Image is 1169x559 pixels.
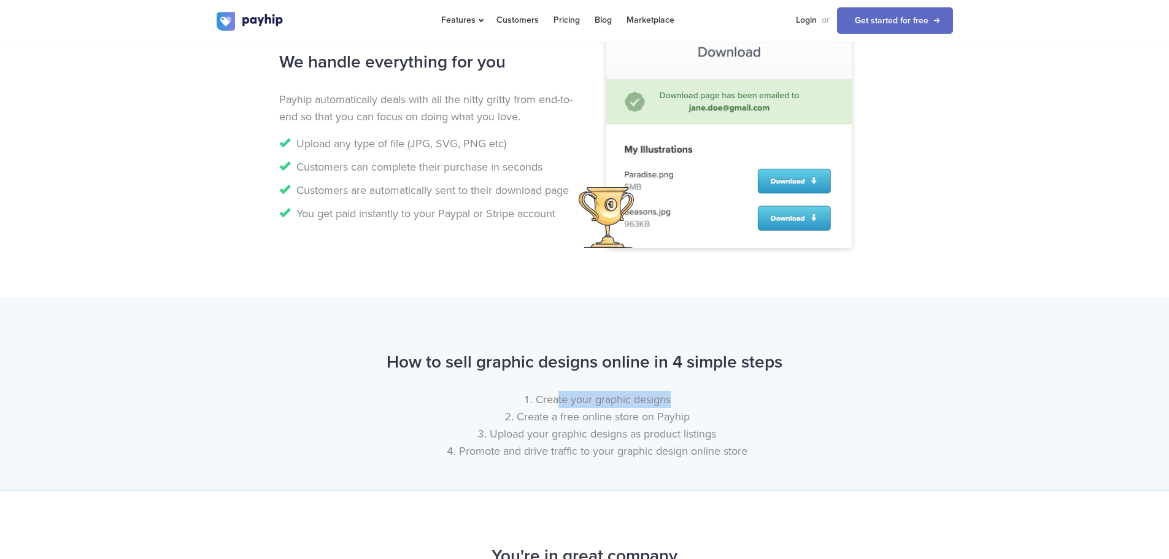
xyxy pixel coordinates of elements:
img: digital-art-download.png [606,28,852,248]
li: Create a free online store on Payhip [241,408,953,425]
li: Upload any type of file (JPG, SVG, PNG etc) [279,135,576,152]
li: Promote and drive traffic to your graphic design online store [241,442,953,460]
li: Customers can complete their purchase in seconds [279,158,576,175]
img: logo.svg [217,12,284,31]
a: Get started for free [837,7,953,34]
span: Features [441,15,482,25]
img: trophy.svg [579,187,635,247]
li: Upload your graphic designs as product listings [241,425,953,442]
li: Customers are automatically sent to their download page [279,182,576,199]
p: Payhip automatically deals with all the nitty gritty from end-to-end so that you can focus on doi... [279,91,576,125]
li: Create your graphic designs [241,391,953,408]
li: You get paid instantly to your Paypal or Stripe account [279,205,576,222]
h2: We handle everything for you [279,46,576,79]
h2: How to sell graphic designs online in 4 simple steps [217,346,953,379]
